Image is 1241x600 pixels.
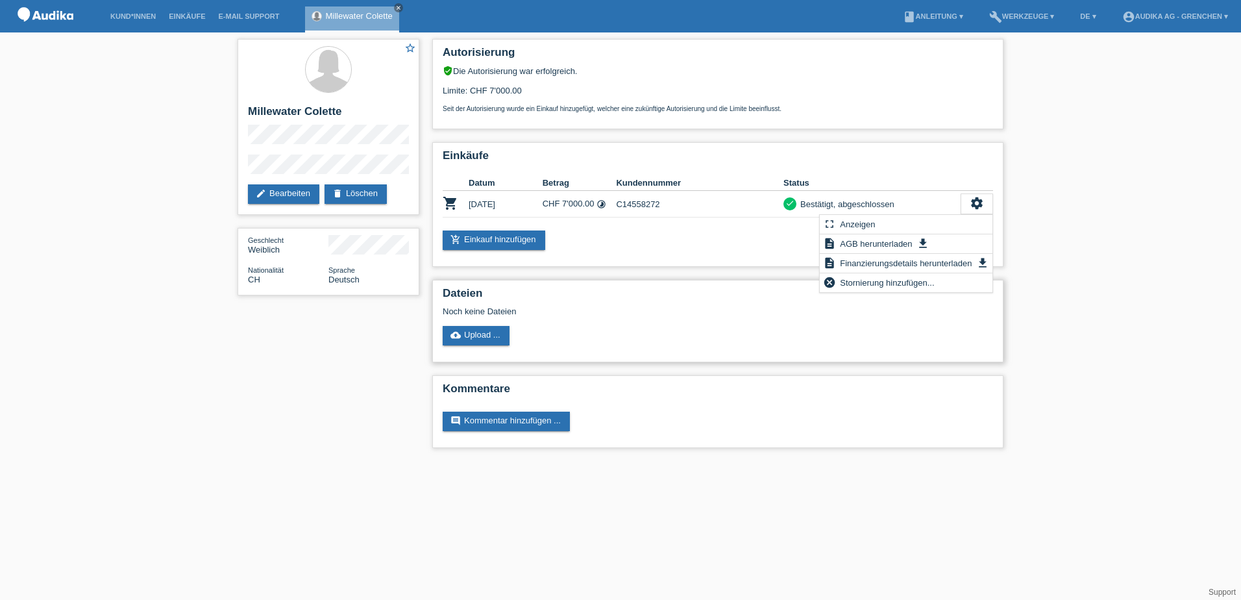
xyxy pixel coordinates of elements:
[469,175,543,191] th: Datum
[543,175,617,191] th: Betrag
[248,275,260,284] span: Schweiz
[325,11,392,21] a: Millewater Colette
[896,12,970,20] a: bookAnleitung ▾
[785,199,794,208] i: check
[212,12,286,20] a: E-Mail Support
[248,266,284,274] span: Nationalität
[443,149,993,169] h2: Einkäufe
[332,188,343,199] i: delete
[1074,12,1102,20] a: DE ▾
[443,66,453,76] i: verified_user
[328,275,360,284] span: Deutsch
[394,3,403,12] a: close
[796,197,894,211] div: Bestätigt, abgeschlossen
[443,231,545,250] a: add_shopping_cartEinkauf hinzufügen
[248,105,409,125] h2: Millewater Colette
[1122,10,1135,23] i: account_circle
[823,256,836,269] i: description
[443,195,458,211] i: POSP00027218
[443,66,993,76] div: Die Autorisierung war erfolgreich.
[970,196,984,210] i: settings
[838,255,974,271] span: Finanzierungsdetails herunterladen
[256,188,266,199] i: edit
[450,416,461,426] i: comment
[1209,588,1236,597] a: Support
[838,216,877,232] span: Anzeigen
[328,266,355,274] span: Sprache
[838,236,914,251] span: AGB herunterladen
[443,326,510,345] a: cloud_uploadUpload ...
[1116,12,1235,20] a: account_circleAudika AG - Grenchen ▾
[916,237,929,250] i: get_app
[162,12,212,20] a: Einkäufe
[450,330,461,340] i: cloud_upload
[443,412,570,431] a: commentKommentar hinzufügen ...
[616,175,783,191] th: Kundennummer
[450,234,461,245] i: add_shopping_cart
[443,382,993,402] h2: Kommentare
[325,184,387,204] a: deleteLöschen
[248,235,328,255] div: Weiblich
[989,10,1002,23] i: build
[976,256,989,269] i: get_app
[395,5,402,11] i: close
[443,105,993,112] p: Seit der Autorisierung wurde ein Einkauf hinzugefügt, welcher eine zukünftige Autorisierung und d...
[903,10,916,23] i: book
[248,236,284,244] span: Geschlecht
[443,306,839,316] div: Noch keine Dateien
[104,12,162,20] a: Kund*innen
[596,199,606,209] i: Fixe Raten (24 Raten)
[443,76,993,112] div: Limite: CHF 7'000.00
[983,12,1061,20] a: buildWerkzeuge ▾
[404,42,416,56] a: star_border
[783,175,961,191] th: Status
[248,184,319,204] a: editBearbeiten
[13,25,78,35] a: POS — MF Group
[443,46,993,66] h2: Autorisierung
[443,287,993,306] h2: Dateien
[543,191,617,218] td: CHF 7'000.00
[404,42,416,54] i: star_border
[616,191,783,218] td: C14558272
[823,218,836,231] i: fullscreen
[823,237,836,250] i: description
[469,191,543,218] td: [DATE]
